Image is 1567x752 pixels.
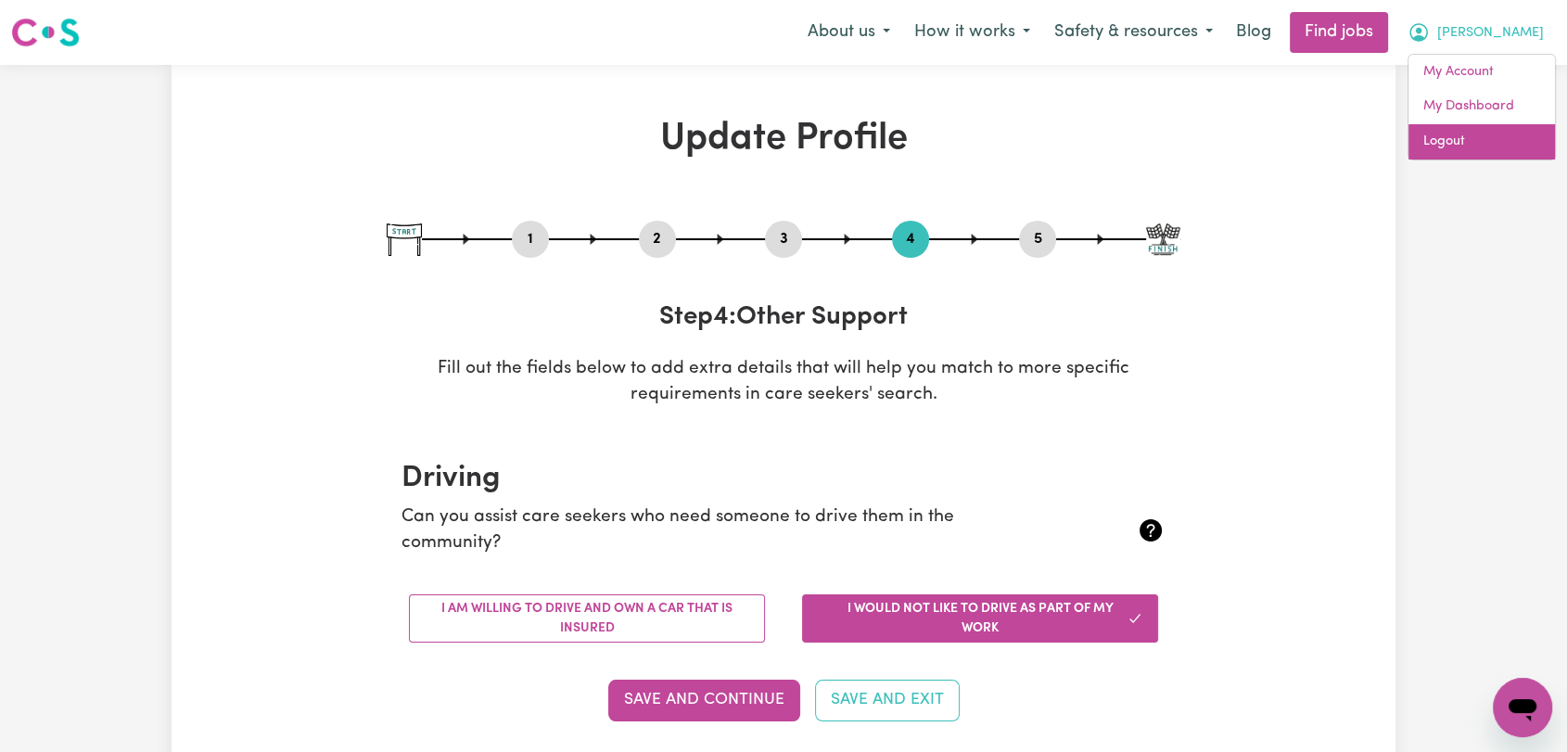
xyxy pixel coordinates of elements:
[11,16,80,49] img: Careseekers logo
[1042,13,1225,52] button: Safety & resources
[387,117,1180,161] h1: Update Profile
[401,504,1038,558] p: Can you assist care seekers who need someone to drive them in the community?
[902,13,1042,52] button: How it works
[1290,12,1388,53] a: Find jobs
[512,227,549,251] button: Go to step 1
[1408,124,1555,159] a: Logout
[1493,678,1552,737] iframe: Button to launch messaging window
[1225,12,1282,53] a: Blog
[765,227,802,251] button: Go to step 3
[401,461,1166,496] h2: Driving
[1408,89,1555,124] a: My Dashboard
[639,227,676,251] button: Go to step 2
[1408,54,1556,160] div: My Account
[409,594,765,643] button: I am willing to drive and own a car that is insured
[802,594,1158,643] button: I would not like to drive as part of my work
[11,11,80,54] a: Careseekers logo
[1437,23,1544,44] span: [PERSON_NAME]
[1019,227,1056,251] button: Go to step 5
[1395,13,1556,52] button: My Account
[1408,55,1555,90] a: My Account
[796,13,902,52] button: About us
[387,356,1180,410] p: Fill out the fields below to add extra details that will help you match to more specific requirem...
[892,227,929,251] button: Go to step 4
[608,680,800,720] button: Save and Continue
[815,680,960,720] button: Save and Exit
[387,302,1180,334] h3: Step 4 : Other Support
